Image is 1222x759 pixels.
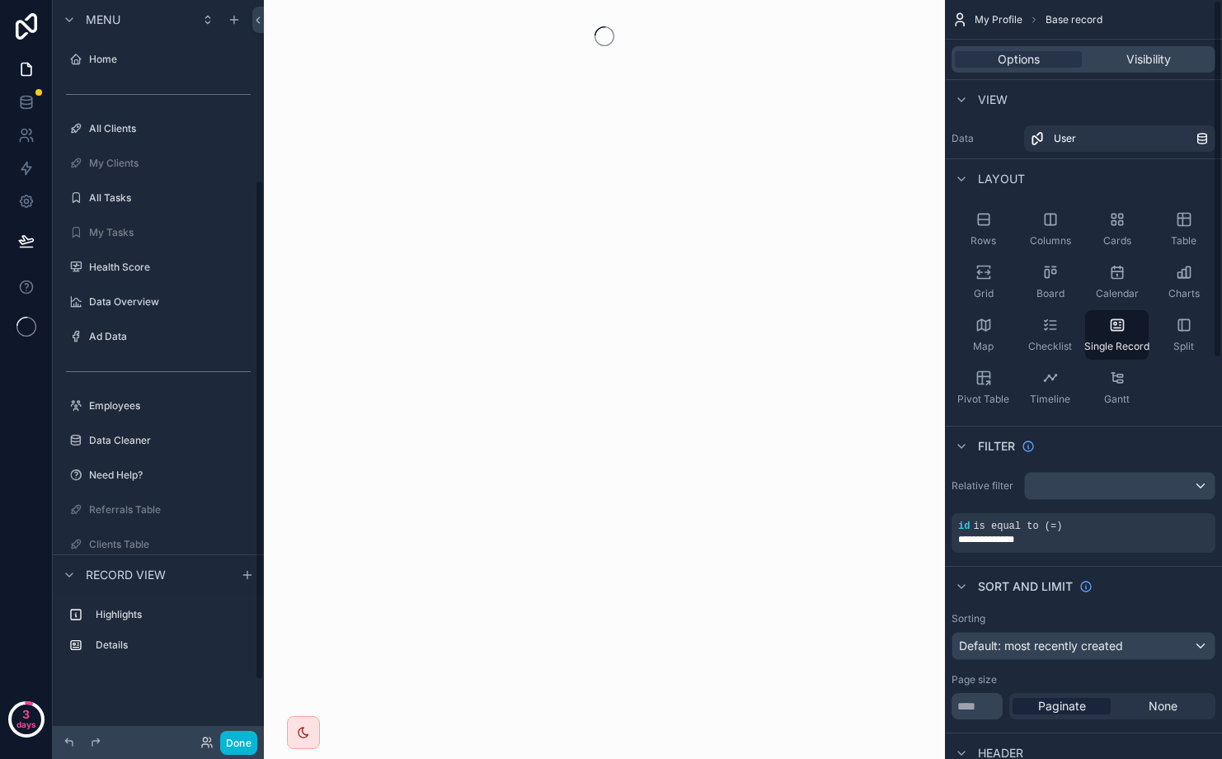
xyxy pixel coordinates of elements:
span: Charts [1168,287,1200,300]
span: Grid [974,287,994,300]
button: Charts [1152,257,1215,307]
label: Clients Table [89,538,251,551]
button: Cards [1085,205,1149,254]
button: Pivot Table [952,363,1015,412]
span: Cards [1103,234,1131,247]
label: Data Cleaner [89,434,251,447]
button: Columns [1018,205,1082,254]
label: My Clients [89,157,251,170]
label: Ad Data [89,330,251,343]
span: Paginate [1038,698,1086,714]
label: My Tasks [89,226,251,239]
button: Map [952,310,1015,360]
span: is equal to (=) [973,521,1062,532]
p: 3 [22,706,30,723]
button: Calendar [1085,257,1149,307]
button: Done [220,731,257,755]
a: Home [63,46,254,73]
label: Employees [89,399,251,412]
label: All Tasks [89,191,251,205]
button: Split [1152,310,1215,360]
label: Health Score [89,261,251,274]
span: Default: most recently created [959,639,1123,653]
button: Rows [952,205,1015,254]
span: None [1149,698,1177,714]
label: Relative filter [952,479,1018,493]
span: Record view [86,567,166,583]
button: Checklist [1018,310,1082,360]
a: Health Score [63,254,254,280]
button: Single Record [1085,310,1149,360]
label: Data Overview [89,295,251,309]
span: Columns [1030,234,1071,247]
button: Timeline [1018,363,1082,412]
a: Referrals Table [63,497,254,523]
span: Calendar [1096,287,1139,300]
span: Map [973,340,994,353]
span: Single Record [1084,340,1149,353]
span: Sort And Limit [978,578,1073,595]
span: Menu [86,12,120,28]
span: User [1054,132,1076,145]
label: Details [96,639,247,652]
span: id [958,521,970,532]
a: Data Cleaner [63,427,254,454]
a: My Clients [63,150,254,177]
label: Need Help? [89,469,251,482]
a: Ad Data [63,323,254,350]
span: Split [1173,340,1194,353]
div: scrollable content [53,594,264,675]
a: All Tasks [63,185,254,211]
label: Sorting [952,612,985,625]
span: My Profile [975,13,1022,26]
label: Data [952,132,1018,145]
a: Employees [63,393,254,419]
span: Gantt [1104,393,1130,406]
button: Default: most recently created [952,632,1215,660]
a: User [1024,125,1215,152]
span: Filter [978,438,1015,455]
label: Referrals Table [89,503,251,516]
a: Clients Table [63,531,254,558]
span: Rows [971,234,996,247]
a: Need Help? [63,462,254,488]
span: Base record [1046,13,1102,26]
span: Pivot Table [957,393,1009,406]
span: Visibility [1126,51,1171,68]
span: Checklist [1028,340,1072,353]
label: Highlights [96,608,247,621]
button: Table [1152,205,1215,254]
label: Page size [952,673,997,686]
span: Options [998,51,1040,68]
span: Board [1036,287,1065,300]
a: Data Overview [63,289,254,315]
button: Board [1018,257,1082,307]
p: days [16,713,36,736]
a: My Tasks [63,219,254,246]
span: Table [1171,234,1196,247]
button: Grid [952,257,1015,307]
label: All Clients [89,122,251,135]
span: Layout [978,171,1025,187]
a: All Clients [63,115,254,142]
button: Gantt [1085,363,1149,412]
span: View [978,92,1008,108]
label: Home [89,53,251,66]
span: Timeline [1030,393,1070,406]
